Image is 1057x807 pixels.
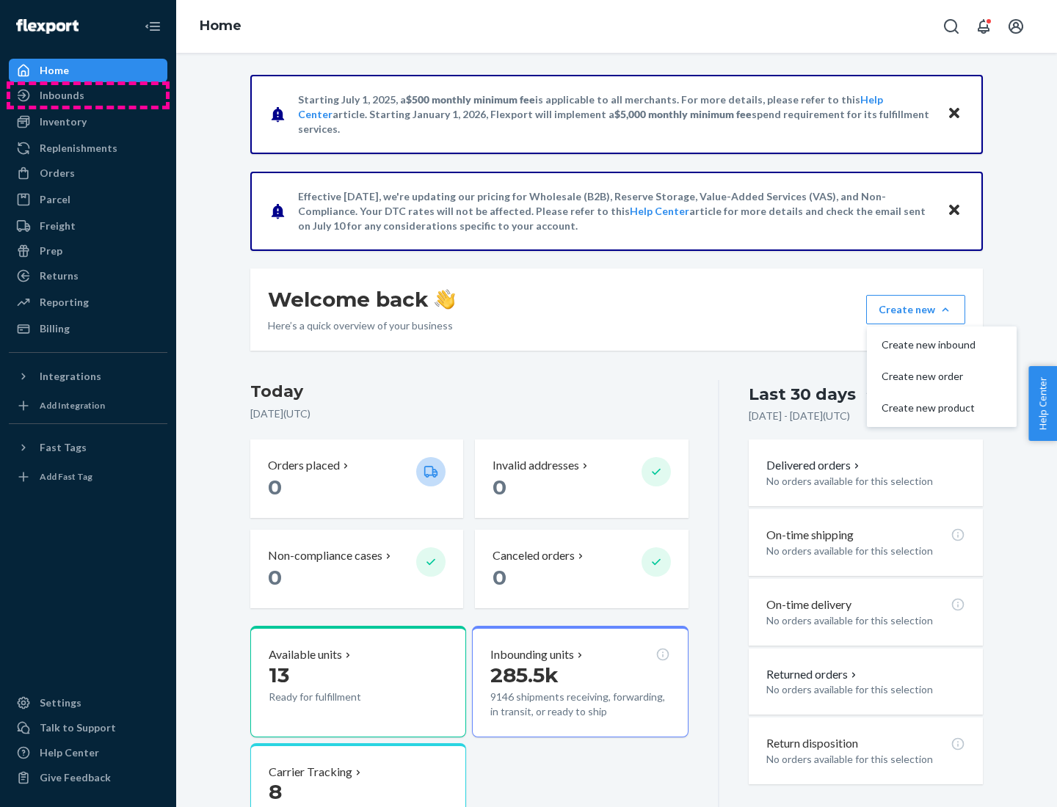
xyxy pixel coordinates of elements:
[269,779,282,804] span: 8
[9,436,167,459] button: Fast Tags
[9,465,167,489] a: Add Fast Tag
[749,409,850,423] p: [DATE] - [DATE] ( UTC )
[40,63,69,78] div: Home
[614,108,752,120] span: $5,000 monthly minimum fee
[40,770,111,785] div: Give Feedback
[40,321,70,336] div: Billing
[9,317,167,340] a: Billing
[490,690,669,719] p: 9146 shipments receiving, forwarding, in transit, or ready to ship
[9,691,167,715] a: Settings
[766,596,851,613] p: On-time delivery
[870,361,1014,392] button: Create new order
[268,475,282,500] span: 0
[268,457,340,474] p: Orders placed
[766,735,858,752] p: Return disposition
[1001,12,1031,41] button: Open account menu
[630,205,689,217] a: Help Center
[40,399,105,412] div: Add Integration
[9,214,167,238] a: Freight
[766,457,862,474] button: Delivered orders
[9,766,167,789] button: Give Feedback
[490,646,574,663] p: Inbounding units
[9,110,167,134] a: Inventory
[945,200,964,222] button: Close
[269,764,352,781] p: Carrier Tracking
[766,752,965,767] p: No orders available for this selection
[298,92,933,136] p: Starting July 1, 2025, a is applicable to all merchants. For more details, please refer to this a...
[493,547,575,564] p: Canceled orders
[250,530,463,608] button: Non-compliance cases 0
[40,470,92,483] div: Add Fast Tag
[268,318,455,333] p: Here’s a quick overview of your business
[9,291,167,314] a: Reporting
[766,666,860,683] button: Returned orders
[766,527,854,544] p: On-time shipping
[493,565,506,590] span: 0
[490,662,559,687] span: 285.5k
[472,626,688,737] button: Inbounding units285.5k9146 shipments receiving, forwarding, in transit, or ready to ship
[969,12,998,41] button: Open notifications
[40,369,101,384] div: Integrations
[9,716,167,740] a: Talk to Support
[9,394,167,417] a: Add Integration
[16,19,79,34] img: Flexport logo
[40,440,87,455] div: Fast Tags
[40,720,116,735] div: Talk to Support
[766,682,965,697] p: No orders available for this selection
[268,565,282,590] span: 0
[9,136,167,160] a: Replenishments
[882,340,976,350] span: Create new inbound
[493,457,579,474] p: Invalid addresses
[200,18,241,34] a: Home
[40,88,84,103] div: Inbounds
[40,745,99,760] div: Help Center
[268,286,455,313] h1: Welcome back
[40,219,76,233] div: Freight
[1028,366,1057,441] button: Help Center
[40,166,75,180] div: Orders
[9,84,167,107] a: Inbounds
[9,239,167,263] a: Prep
[9,161,167,185] a: Orders
[493,475,506,500] span: 0
[945,103,964,125] button: Close
[9,188,167,211] a: Parcel
[766,474,965,489] p: No orders available for this selection
[9,741,167,764] a: Help Center
[268,547,382,564] p: Non-compliance cases
[475,439,688,518] button: Invalid addresses 0
[269,690,404,704] p: Ready for fulfillment
[138,12,167,41] button: Close Navigation
[937,12,966,41] button: Open Search Box
[269,662,289,687] span: 13
[40,114,87,129] div: Inventory
[749,383,856,406] div: Last 30 days
[40,269,79,283] div: Returns
[9,264,167,288] a: Returns
[40,192,70,207] div: Parcel
[298,189,933,233] p: Effective [DATE], we're updating our pricing for Wholesale (B2B), Reserve Storage, Value-Added Se...
[435,289,455,310] img: hand-wave emoji
[40,295,89,310] div: Reporting
[870,392,1014,424] button: Create new product
[866,295,965,324] button: Create newCreate new inboundCreate new orderCreate new product
[882,403,976,413] span: Create new product
[250,380,689,403] h3: Today
[40,695,81,710] div: Settings
[475,530,688,608] button: Canceled orders 0
[9,59,167,82] a: Home
[766,613,965,628] p: No orders available for this selection
[250,439,463,518] button: Orders placed 0
[40,141,117,156] div: Replenishments
[250,626,466,737] button: Available units13Ready for fulfillment
[870,329,1014,361] button: Create new inbound
[406,93,535,106] span: $500 monthly minimum fee
[882,371,976,381] span: Create new order
[188,5,253,48] ol: breadcrumbs
[766,544,965,558] p: No orders available for this selection
[40,244,62,258] div: Prep
[269,646,342,663] p: Available units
